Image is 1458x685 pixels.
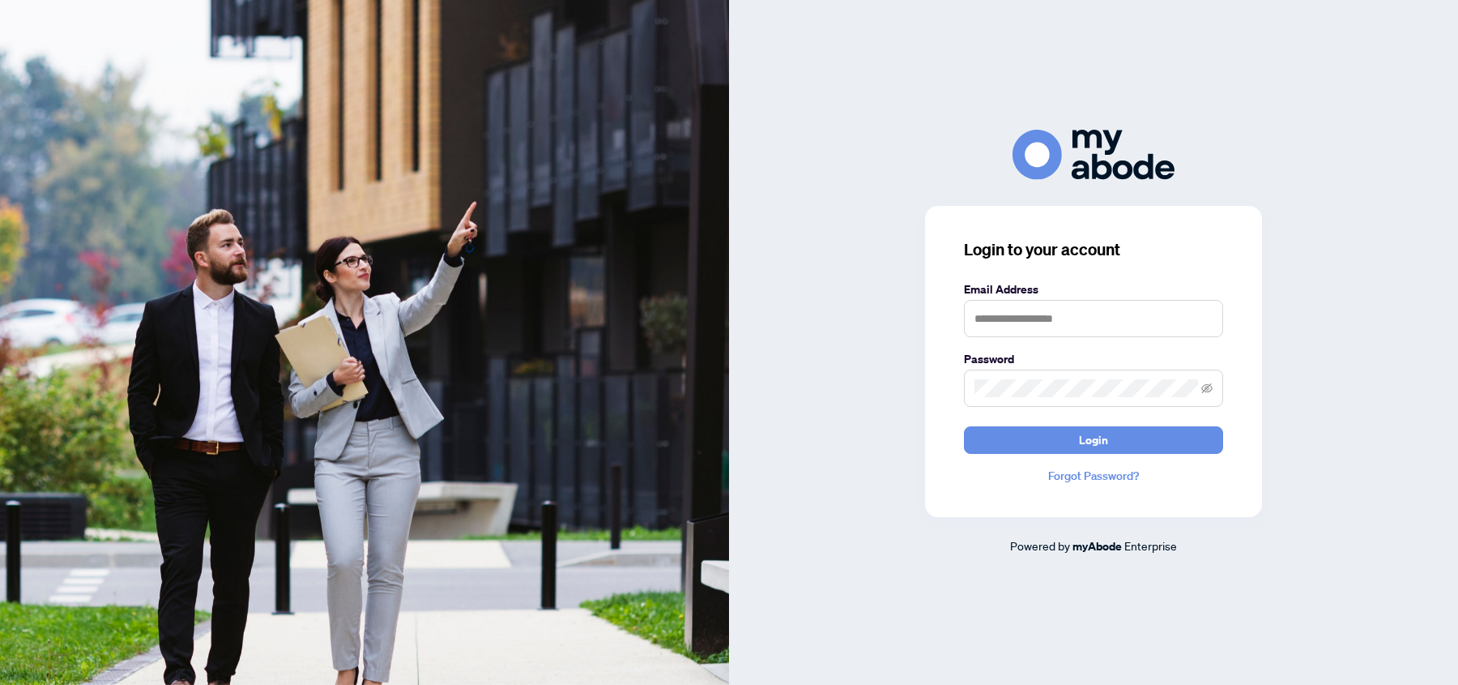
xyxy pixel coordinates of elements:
[964,467,1223,485] a: Forgot Password?
[1013,130,1174,179] img: ma-logo
[1124,538,1177,553] span: Enterprise
[1010,538,1070,553] span: Powered by
[1072,537,1122,555] a: myAbode
[964,280,1223,298] label: Email Address
[964,426,1223,454] button: Login
[1201,383,1213,394] span: eye-invisible
[1079,427,1108,453] span: Login
[964,238,1223,261] h3: Login to your account
[964,350,1223,368] label: Password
